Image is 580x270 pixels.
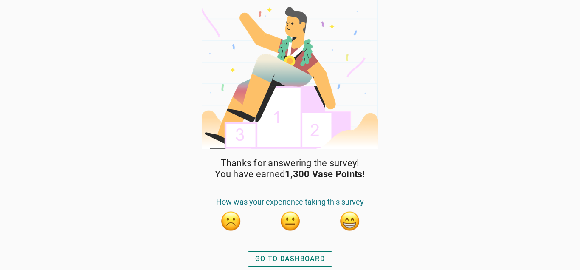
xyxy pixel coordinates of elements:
[248,251,332,267] button: GO TO DASHBOARD
[285,169,365,179] strong: 1,300 Vase Points!
[201,197,379,211] div: How was your experience taking this survey
[221,158,360,169] span: Thanks for answering the survey!
[255,254,325,264] div: GO TO DASHBOARD
[215,169,365,180] span: You have earned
